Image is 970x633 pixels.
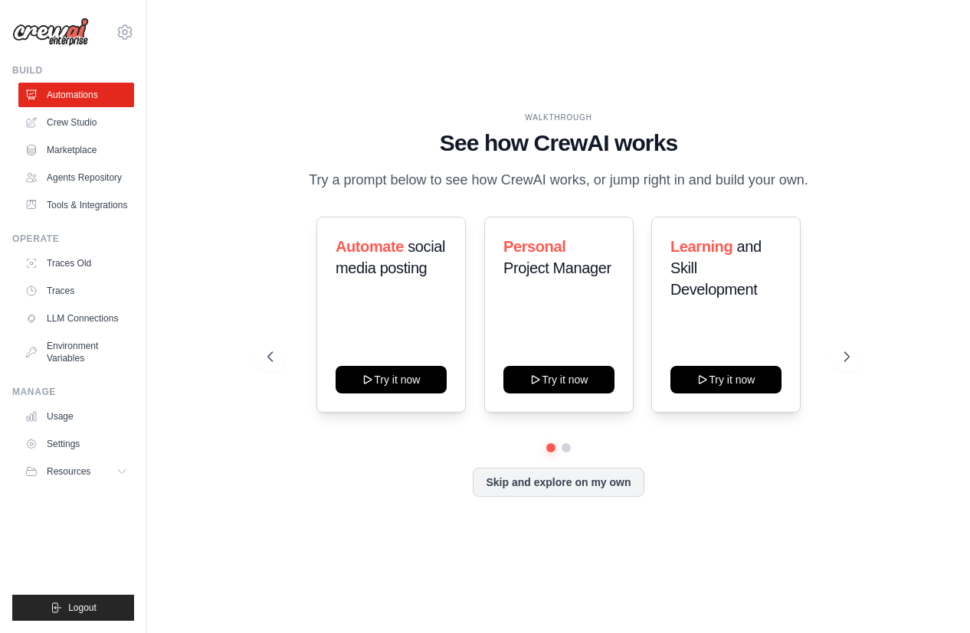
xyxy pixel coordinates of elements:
a: Tools & Integrations [18,193,134,217]
button: Try it now [670,366,782,393]
button: Skip and explore on my own [473,468,644,497]
img: Logo [12,18,89,47]
a: Crew Studio [18,110,134,135]
div: Operate [12,233,134,245]
a: Automations [18,83,134,107]
a: Traces [18,279,134,303]
button: Try it now [336,366,447,393]
span: Logout [68,602,97,614]
button: Try it now [503,366,614,393]
a: LLM Connections [18,306,134,331]
a: Marketplace [18,138,134,162]
span: social media posting [336,238,445,276]
a: Traces Old [18,251,134,276]
div: Manage [12,386,134,398]
button: Resources [18,459,134,484]
span: and Skill Development [670,238,762,298]
span: Automate [336,238,404,255]
div: WALKTHROUGH [267,112,850,123]
div: Build [12,64,134,77]
span: Project Manager [503,259,611,276]
span: Resources [47,465,90,478]
button: Logout [12,595,134,621]
span: Personal [503,238,565,255]
a: Usage [18,404,134,429]
a: Settings [18,432,134,456]
a: Environment Variables [18,334,134,370]
p: Try a prompt below to see how CrewAI works, or jump right in and build your own. [301,169,816,191]
a: Agents Repository [18,165,134,190]
span: Learning [670,238,732,255]
h1: See how CrewAI works [267,129,850,157]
